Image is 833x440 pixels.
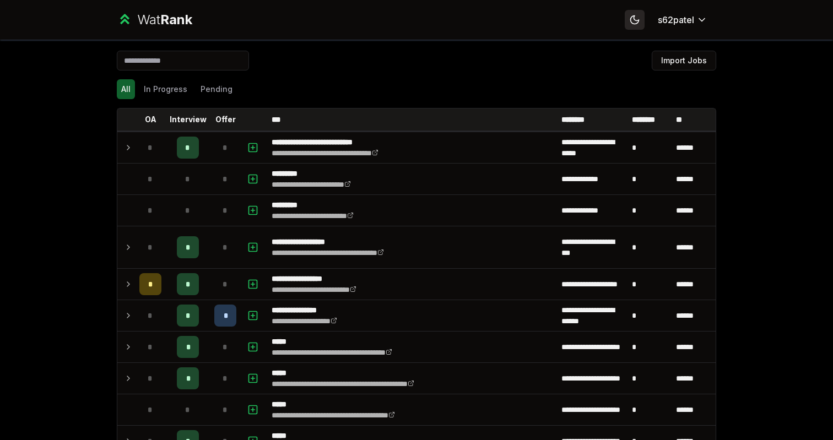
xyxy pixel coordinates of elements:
[145,114,156,125] p: OA
[649,10,716,30] button: s62patel
[658,13,694,26] span: s62patel
[652,51,716,70] button: Import Jobs
[160,12,192,28] span: Rank
[137,11,192,29] div: Wat
[139,79,192,99] button: In Progress
[170,114,207,125] p: Interview
[117,79,135,99] button: All
[215,114,236,125] p: Offer
[196,79,237,99] button: Pending
[117,11,192,29] a: WatRank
